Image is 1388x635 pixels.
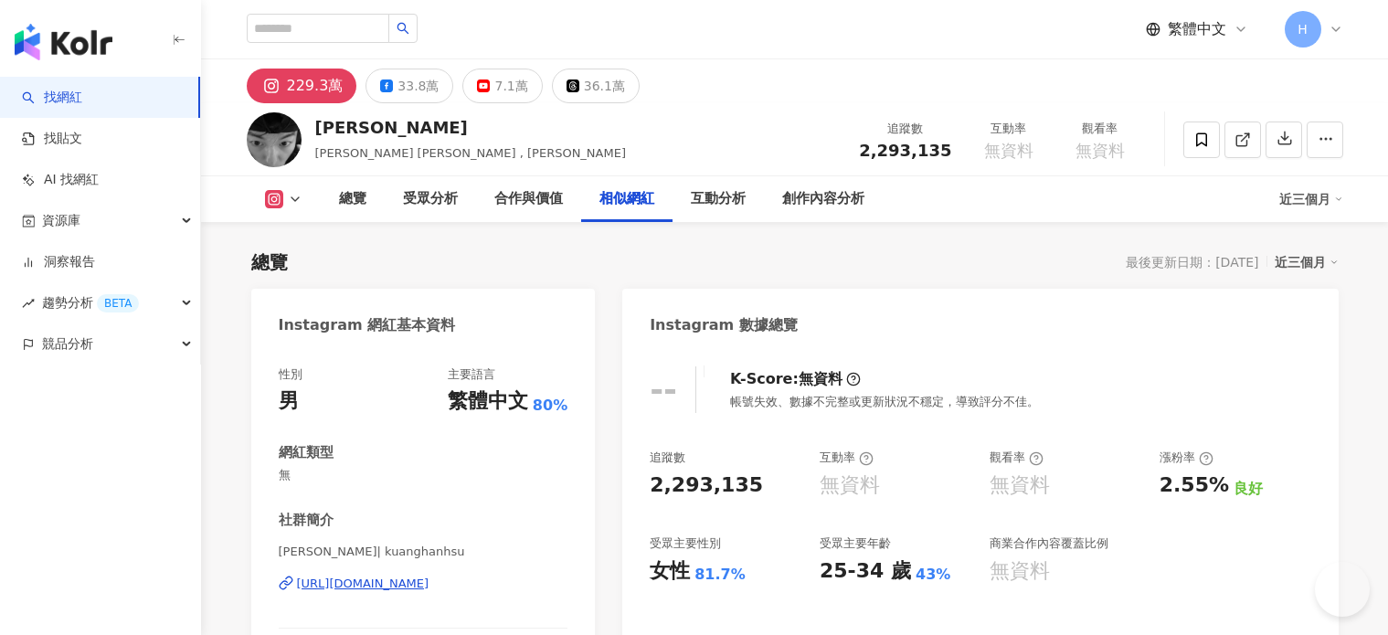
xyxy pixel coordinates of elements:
[279,366,302,383] div: 性別
[251,249,288,275] div: 總覽
[694,565,746,585] div: 81.7%
[279,443,334,462] div: 網紅類型
[990,450,1044,466] div: 觀看率
[650,450,685,466] div: 追蹤數
[820,471,880,500] div: 無資料
[397,22,409,35] span: search
[782,188,864,210] div: 創作內容分析
[1126,255,1258,270] div: 最後更新日期：[DATE]
[1275,250,1339,274] div: 近三個月
[22,89,82,107] a: search找網紅
[279,387,299,416] div: 男
[279,467,568,483] span: 無
[279,576,568,592] a: [URL][DOMAIN_NAME]
[279,544,568,560] span: [PERSON_NAME]| kuanghanhsu
[22,253,95,271] a: 洞察報告
[650,535,721,552] div: 受眾主要性別
[1298,19,1308,39] span: H
[1160,450,1213,466] div: 漲粉率
[462,69,542,103] button: 7.1萬
[22,171,99,189] a: AI 找網紅
[730,369,861,389] div: K-Score :
[990,557,1050,586] div: 無資料
[1315,562,1370,617] iframe: Help Scout Beacon - Open
[279,315,456,335] div: Instagram 網紅基本資料
[990,535,1108,552] div: 商業合作內容覆蓋比例
[984,142,1033,160] span: 無資料
[650,471,763,500] div: 2,293,135
[1160,471,1229,500] div: 2.55%
[397,73,439,99] div: 33.8萬
[448,387,528,416] div: 繁體中文
[584,73,625,99] div: 36.1萬
[366,69,453,103] button: 33.8萬
[403,188,458,210] div: 受眾分析
[820,557,911,586] div: 25-34 歲
[339,188,366,210] div: 總覽
[650,371,677,408] div: --
[533,396,567,416] span: 80%
[1234,479,1263,499] div: 良好
[650,315,798,335] div: Instagram 數據總覽
[247,69,357,103] button: 229.3萬
[448,366,495,383] div: 主要語言
[279,511,334,530] div: 社群簡介
[730,394,1039,410] div: 帳號失效、數據不完整或更新狀況不穩定，導致評分不佳。
[1065,120,1135,138] div: 觀看率
[315,146,627,160] span: [PERSON_NAME] [PERSON_NAME] , [PERSON_NAME]
[1168,19,1226,39] span: 繁體中文
[1279,185,1343,214] div: 近三個月
[42,282,139,323] span: 趨勢分析
[1075,142,1125,160] span: 無資料
[287,73,344,99] div: 229.3萬
[820,535,891,552] div: 受眾主要年齡
[990,471,1050,500] div: 無資料
[552,69,640,103] button: 36.1萬
[22,130,82,148] a: 找貼文
[22,297,35,310] span: rise
[859,120,951,138] div: 追蹤數
[494,188,563,210] div: 合作與價值
[799,369,842,389] div: 無資料
[97,294,139,312] div: BETA
[494,73,527,99] div: 7.1萬
[691,188,746,210] div: 互動分析
[859,141,951,160] span: 2,293,135
[42,323,93,365] span: 競品分析
[974,120,1044,138] div: 互動率
[599,188,654,210] div: 相似網紅
[15,24,112,60] img: logo
[297,576,429,592] div: [URL][DOMAIN_NAME]
[820,450,874,466] div: 互動率
[247,112,302,167] img: KOL Avatar
[650,557,690,586] div: 女性
[315,116,627,139] div: [PERSON_NAME]
[916,565,950,585] div: 43%
[42,200,80,241] span: 資源庫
